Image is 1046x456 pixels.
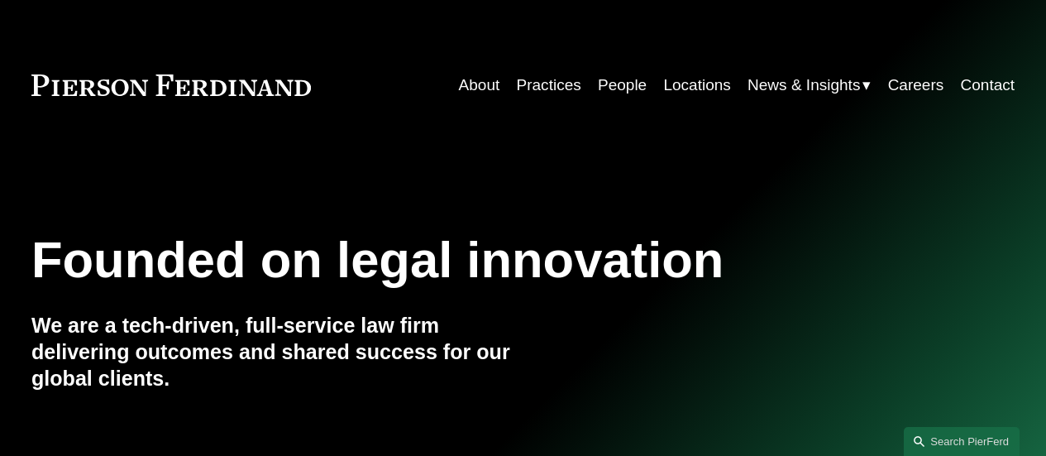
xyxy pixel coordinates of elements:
[459,70,500,101] a: About
[31,231,851,289] h1: Founded on legal innovation
[663,70,730,101] a: Locations
[961,70,1015,101] a: Contact
[747,71,860,99] span: News & Insights
[904,427,1020,456] a: Search this site
[598,70,647,101] a: People
[888,70,944,101] a: Careers
[517,70,581,101] a: Practices
[31,313,523,392] h4: We are a tech-driven, full-service law firm delivering outcomes and shared success for our global...
[747,70,871,101] a: folder dropdown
